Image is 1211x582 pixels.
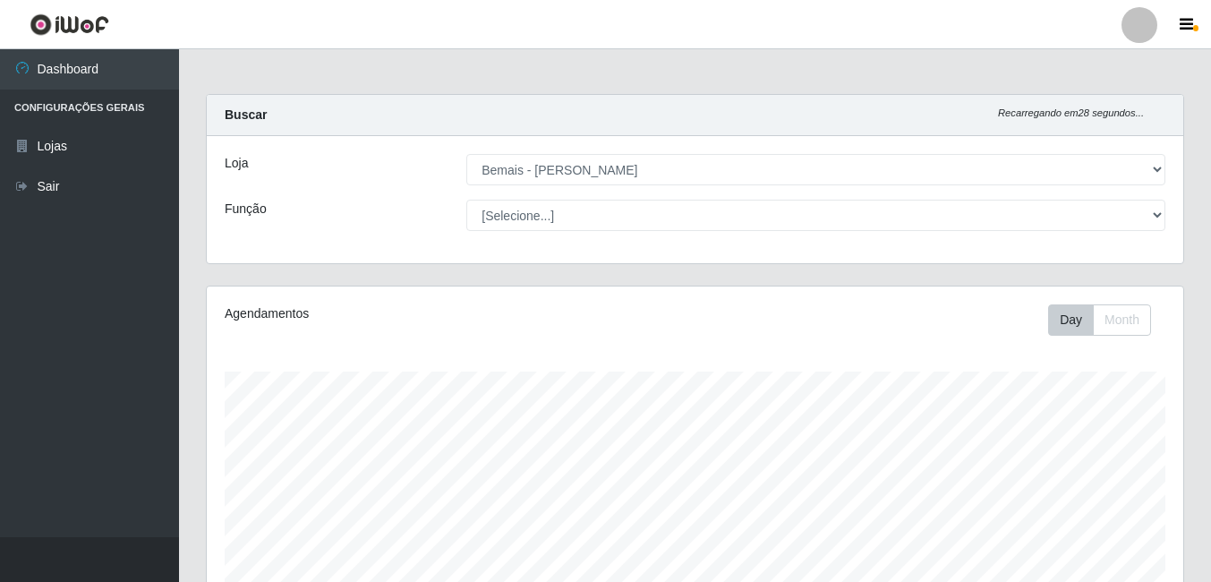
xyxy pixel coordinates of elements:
[225,154,248,173] label: Loja
[30,13,109,36] img: CoreUI Logo
[225,304,601,323] div: Agendamentos
[1093,304,1151,336] button: Month
[998,107,1144,118] i: Recarregando em 28 segundos...
[1048,304,1165,336] div: Toolbar with button groups
[1048,304,1151,336] div: First group
[1048,304,1094,336] button: Day
[225,107,267,122] strong: Buscar
[225,200,267,218] label: Função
